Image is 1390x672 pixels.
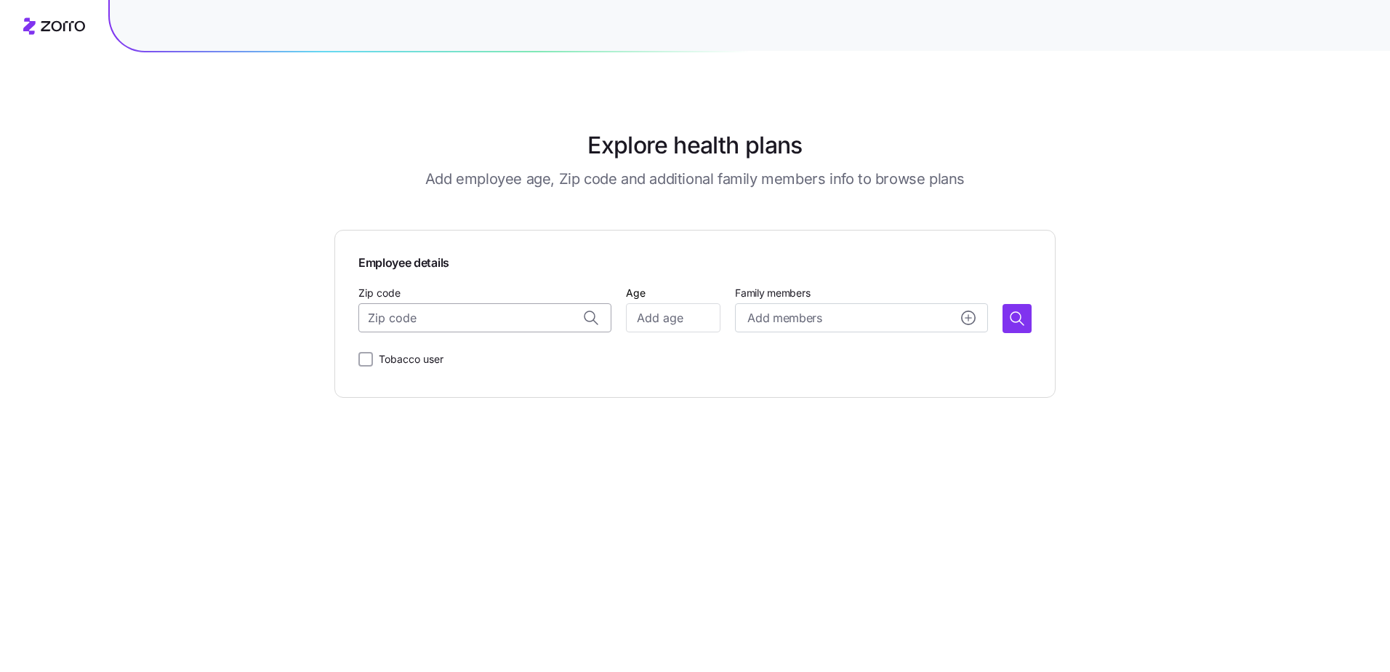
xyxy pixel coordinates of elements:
span: Add members [747,309,821,327]
input: Zip code [358,303,611,332]
button: Add membersadd icon [735,303,988,332]
span: Employee details [358,254,1032,272]
span: Family members [735,286,988,300]
h1: Explore health plans [587,128,802,163]
label: Age [626,285,646,301]
svg: add icon [961,311,976,325]
h3: Add employee age, Zip code and additional family members info to browse plans [425,169,965,189]
label: Zip code [358,285,401,301]
input: Add age [626,303,720,332]
label: Tobacco user [373,351,443,368]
